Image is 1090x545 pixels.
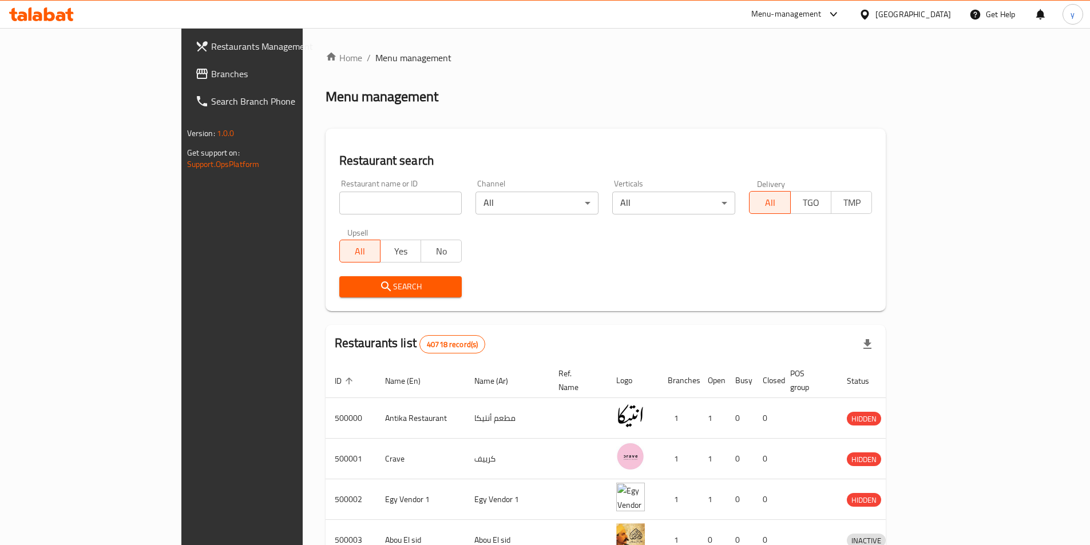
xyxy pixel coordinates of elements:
[726,479,754,520] td: 0
[726,439,754,479] td: 0
[211,67,354,81] span: Branches
[211,94,354,108] span: Search Branch Phone
[186,33,363,60] a: Restaurants Management
[726,363,754,398] th: Busy
[699,439,726,479] td: 1
[754,479,781,520] td: 0
[339,276,462,297] button: Search
[186,60,363,87] a: Branches
[757,180,786,188] label: Delivery
[795,194,827,211] span: TGO
[659,479,699,520] td: 1
[616,401,645,430] img: Antika Restaurant
[420,339,485,350] span: 40718 record(s)
[607,363,659,398] th: Logo
[847,412,881,425] span: HIDDEN
[847,453,881,466] span: HIDDEN
[339,152,873,169] h2: Restaurant search
[385,243,417,260] span: Yes
[326,51,886,65] nav: breadcrumb
[659,363,699,398] th: Branches
[1071,8,1075,21] span: y
[558,367,593,394] span: Ref. Name
[616,483,645,511] img: Egy Vendor 1
[751,7,822,21] div: Menu-management
[367,51,371,65] li: /
[465,398,549,439] td: مطعم أنتيكا
[326,87,438,106] h2: Menu management
[217,126,235,141] span: 1.0.0
[187,126,215,141] span: Version:
[474,374,523,388] span: Name (Ar)
[754,439,781,479] td: 0
[426,243,457,260] span: No
[616,442,645,471] img: Crave
[335,335,486,353] h2: Restaurants list
[187,157,260,172] a: Support.OpsPlatform
[339,240,380,262] button: All
[754,363,781,398] th: Closed
[847,374,884,388] span: Status
[847,494,881,507] span: HIDDEN
[421,240,462,262] button: No
[380,240,421,262] button: Yes
[419,335,485,353] div: Total records count
[726,398,754,439] td: 0
[335,374,356,388] span: ID
[875,8,951,21] div: [GEOGRAPHIC_DATA]
[831,191,872,214] button: TMP
[348,280,453,294] span: Search
[754,398,781,439] td: 0
[347,228,368,236] label: Upsell
[659,439,699,479] td: 1
[699,398,726,439] td: 1
[847,412,881,425] div: HIDDEN
[754,194,786,211] span: All
[699,479,726,520] td: 1
[854,331,881,358] div: Export file
[790,367,824,394] span: POS group
[749,191,790,214] button: All
[376,439,465,479] td: Crave
[465,479,549,520] td: Egy Vendor 1
[376,479,465,520] td: Egy Vendor 1
[339,192,462,214] input: Search for restaurant name or ID..
[211,39,354,53] span: Restaurants Management
[847,493,881,507] div: HIDDEN
[699,363,726,398] th: Open
[475,192,598,214] div: All
[376,398,465,439] td: Antika Restaurant
[344,243,376,260] span: All
[187,145,240,160] span: Get support on:
[836,194,867,211] span: TMP
[375,51,451,65] span: Menu management
[385,374,435,388] span: Name (En)
[186,87,363,115] a: Search Branch Phone
[465,439,549,479] td: كرييف
[659,398,699,439] td: 1
[790,191,831,214] button: TGO
[612,192,735,214] div: All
